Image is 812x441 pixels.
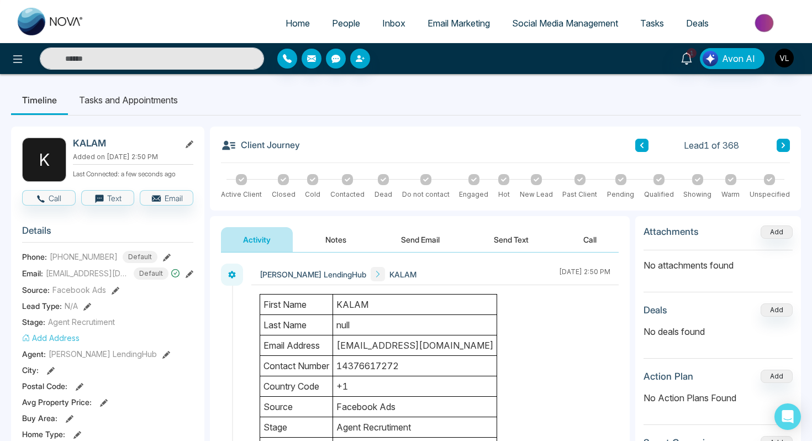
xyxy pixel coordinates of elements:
[389,269,416,280] span: KALAM
[761,303,793,317] button: Add
[382,18,405,29] span: Inbox
[22,412,57,424] span: Buy Area :
[673,48,700,67] a: 1
[305,190,320,200] div: Cold
[607,190,634,200] div: Pending
[644,190,674,200] div: Qualified
[644,250,793,272] p: No attachments found
[683,190,711,200] div: Showing
[52,284,106,296] span: Facebook Ads
[687,48,697,58] span: 1
[22,251,47,262] span: Phone:
[750,190,790,200] div: Unspecified
[375,190,392,200] div: Dead
[22,190,76,206] button: Call
[140,190,193,206] button: Email
[275,13,321,34] a: Home
[629,13,675,34] a: Tasks
[675,13,720,34] a: Deals
[73,167,193,179] p: Last Connected: a few seconds ago
[379,227,462,252] button: Send Email
[22,364,39,376] span: City :
[73,152,193,162] p: Added on [DATE] 2:50 PM
[22,428,65,440] span: Home Type :
[330,190,365,200] div: Contacted
[722,52,755,65] span: Avon AI
[303,227,368,252] button: Notes
[402,190,450,200] div: Do not contact
[286,18,310,29] span: Home
[644,371,693,382] h3: Action Plan
[321,13,371,34] a: People
[472,227,551,252] button: Send Text
[700,48,764,69] button: Avon AI
[721,190,740,200] div: Warm
[81,190,135,206] button: Text
[644,305,667,316] h3: Deals
[703,51,718,66] img: Lead Flow
[123,251,157,263] span: Default
[22,300,62,312] span: Lead Type:
[498,190,510,200] div: Hot
[22,316,45,328] span: Stage:
[416,13,501,34] a: Email Marketing
[221,190,262,200] div: Active Client
[501,13,629,34] a: Social Media Management
[272,190,296,200] div: Closed
[561,227,619,252] button: Call
[221,138,300,153] h3: Client Journey
[65,300,78,312] span: N/A
[684,139,739,152] span: Lead 1 of 368
[49,348,157,360] span: [PERSON_NAME] LendingHub
[644,391,793,405] p: No Action Plans Found
[50,251,118,262] span: [PHONE_NUMBER]
[11,85,68,115] li: Timeline
[520,190,553,200] div: New Lead
[22,396,92,408] span: Avg Property Price :
[46,267,129,279] span: [EMAIL_ADDRESS][DOMAIN_NAME]
[68,85,189,115] li: Tasks and Appointments
[562,190,597,200] div: Past Client
[332,18,360,29] span: People
[22,380,67,392] span: Postal Code :
[775,49,794,67] img: User Avatar
[761,225,793,239] button: Add
[22,138,66,182] div: K
[725,11,805,35] img: Market-place.gif
[640,18,664,29] span: Tasks
[22,332,80,344] button: Add Address
[559,267,610,281] div: [DATE] 2:50 PM
[22,225,193,242] h3: Details
[260,269,366,280] span: [PERSON_NAME] LendingHub
[18,8,84,35] img: Nova CRM Logo
[22,284,50,296] span: Source:
[512,18,618,29] span: Social Media Management
[48,316,115,328] span: Agent Recrutiment
[686,18,709,29] span: Deals
[761,370,793,383] button: Add
[221,227,293,252] button: Activity
[459,190,488,200] div: Engaged
[371,13,416,34] a: Inbox
[134,267,168,280] span: Default
[73,138,176,149] h2: KALAM
[22,348,46,360] span: Agent:
[774,403,801,430] div: Open Intercom Messenger
[428,18,490,29] span: Email Marketing
[761,227,793,236] span: Add
[644,226,699,237] h3: Attachments
[644,325,793,338] p: No deals found
[22,267,43,279] span: Email:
